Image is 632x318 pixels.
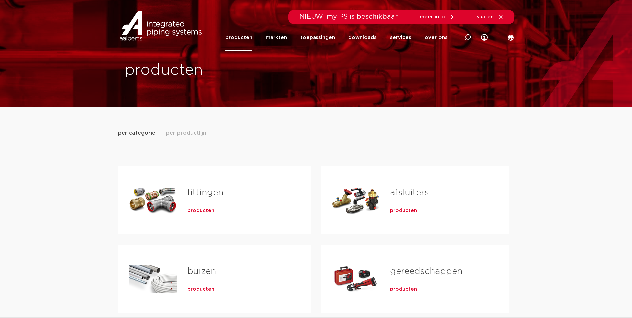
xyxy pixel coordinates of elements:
span: per productlijn [166,129,206,137]
a: over ons [425,24,448,51]
span: NIEUW: myIPS is beschikbaar [299,13,398,20]
a: downloads [348,24,377,51]
a: markten [266,24,287,51]
a: meer info [420,14,455,20]
a: producten [187,207,214,214]
a: toepassingen [300,24,335,51]
span: sluiten [477,14,494,19]
a: producten [390,207,417,214]
a: gereedschappen [390,267,462,276]
a: producten [390,286,417,293]
a: fittingen [187,188,223,197]
span: meer info [420,14,445,19]
a: services [390,24,411,51]
a: afsluiters [390,188,429,197]
a: producten [187,286,214,293]
nav: Menu [225,24,448,51]
div: my IPS [481,24,488,51]
h1: producten [125,60,313,81]
a: producten [225,24,252,51]
a: sluiten [477,14,504,20]
a: buizen [187,267,216,276]
span: per categorie [118,129,155,137]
